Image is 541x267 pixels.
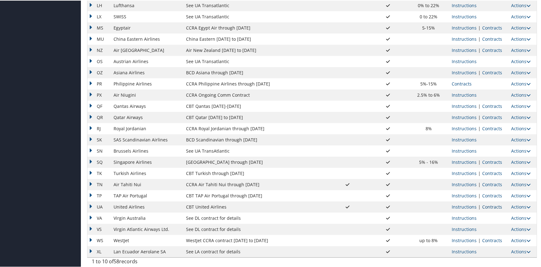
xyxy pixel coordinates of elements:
a: Actions [511,159,531,164]
td: Lan Ecuador Aerolane SA [110,246,183,257]
td: Asiana Airlines [110,67,183,78]
a: Actions [511,203,531,209]
a: View Ticketing Instructions [452,248,477,254]
td: PX [87,89,110,100]
a: Actions [511,2,531,8]
a: View Ticketing Instructions [452,47,477,53]
span: | [477,35,482,41]
td: 2.5% to 6% [409,89,449,100]
td: 5-15% [409,22,449,33]
td: Singapore Airlines [110,156,183,167]
td: China Eastern Airlines [110,33,183,44]
td: BCD Scandinavian through [DATE] [183,134,328,145]
a: View Ticketing Instructions [452,58,477,64]
td: 0 to 22% [409,11,449,22]
td: QF [87,100,110,111]
a: View Contracts [482,47,502,53]
td: TN [87,178,110,190]
td: up to 8% [409,234,449,246]
td: See UA TransAtlantic [183,145,328,156]
td: Virgin Atlantic Airways Ltd. [110,223,183,234]
td: Philippine Airlines [110,78,183,89]
a: View Ticketing Instructions [452,35,477,41]
a: View Contracts [482,114,502,120]
span: 58 [114,257,119,264]
td: Virgin Australia [110,212,183,223]
a: Actions [511,80,531,86]
a: View Ticketing Instructions [452,125,477,131]
a: Actions [511,35,531,41]
a: Actions [511,248,531,254]
td: See DL contract for details [183,212,328,223]
td: CCRA Ongoing Comm Contract [183,89,328,100]
span: | [477,69,482,75]
td: Egyptair [110,22,183,33]
td: LX [87,11,110,22]
a: View Ticketing Instructions [452,24,477,30]
a: View Contracts [452,80,472,86]
a: View Contracts [482,181,502,187]
a: Actions [511,103,531,108]
a: View Contracts [482,125,502,131]
a: View Ticketing Instructions [452,214,477,220]
td: See UA Transatlantic [183,11,328,22]
td: See LA contract for details [183,246,328,257]
a: View Contracts [482,203,502,209]
td: Qantas Airways [110,100,183,111]
a: Actions [511,147,531,153]
a: View Ticketing Instructions [452,237,477,243]
a: Actions [511,181,531,187]
a: View Contracts [482,159,502,164]
td: 5% - 16% [409,156,449,167]
a: Actions [511,136,531,142]
td: MS [87,22,110,33]
span: | [477,103,482,108]
a: View Contracts [482,103,502,108]
a: View Ticketing Instructions [452,192,477,198]
td: SN [87,145,110,156]
td: TP [87,190,110,201]
a: View Ticketing Instructions [452,91,477,97]
a: View Ticketing Instructions [452,13,477,19]
td: SQ [87,156,110,167]
td: OS [87,55,110,67]
a: Actions [511,114,531,120]
td: CBT TAP Air Portugal through [DATE] [183,190,328,201]
span: | [477,159,482,164]
a: Actions [511,58,531,64]
td: MU [87,33,110,44]
td: SK [87,134,110,145]
td: CBT Qantas [DATE]-[DATE] [183,100,328,111]
a: View Contracts [482,192,502,198]
td: NZ [87,44,110,55]
a: View Ticketing Instructions [452,147,477,153]
td: VA [87,212,110,223]
a: Actions [511,226,531,232]
a: Actions [511,69,531,75]
td: SAS Scandinavian Airlines [110,134,183,145]
td: 5%-15% [409,78,449,89]
span: | [477,47,482,53]
span: | [477,203,482,209]
td: CCRA Air Tahiti Nui through [DATE] [183,178,328,190]
a: Actions [511,47,531,53]
td: CBT Qatar [DATE] to [DATE] [183,111,328,122]
span: | [477,114,482,120]
td: Brussels Airlines [110,145,183,156]
td: WestJet [110,234,183,246]
td: TAP Air Portugal [110,190,183,201]
td: CCRA Egypt Air through [DATE] [183,22,328,33]
td: Air [GEOGRAPHIC_DATA] [110,44,183,55]
span: | [477,192,482,198]
td: CBT Turkish through [DATE] [183,167,328,178]
td: WestJet CCRA contract [DATE] to [DATE] [183,234,328,246]
a: Actions [511,91,531,97]
span: | [477,237,482,243]
a: Actions [511,24,531,30]
a: View Ticketing Instructions [452,226,477,232]
a: View Contracts [482,24,502,30]
a: View Ticketing Instructions [452,136,477,142]
a: View Contracts [482,170,502,176]
a: View Ticketing Instructions [452,2,477,8]
td: WS [87,234,110,246]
